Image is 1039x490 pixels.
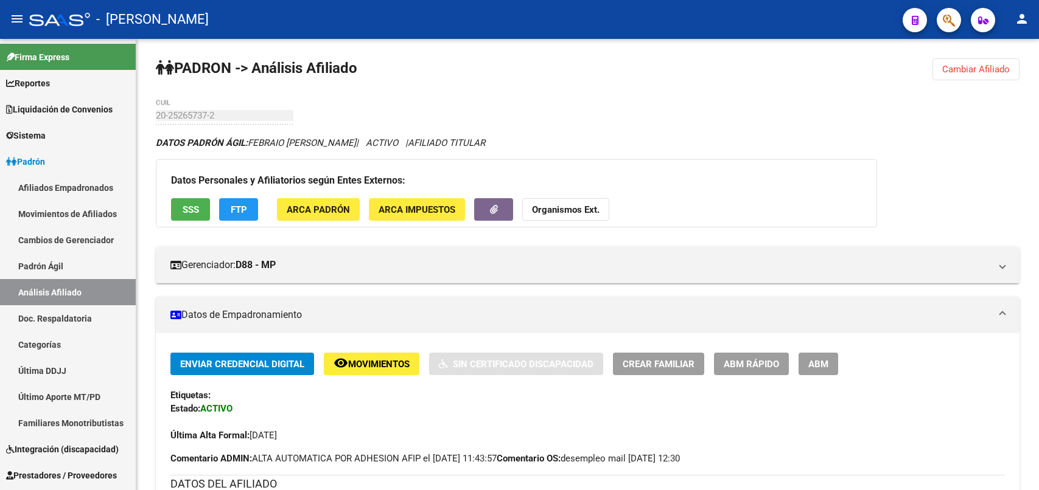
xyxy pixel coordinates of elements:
mat-panel-title: Datos de Empadronamiento [170,308,990,322]
strong: Última Alta Formal: [170,430,250,441]
strong: ACTIVO [200,403,233,414]
button: ABM Rápido [714,353,789,375]
strong: Organismos Ext. [532,204,600,215]
span: ABM [808,359,828,370]
strong: Estado: [170,403,200,414]
span: Prestadores / Proveedores [6,469,117,482]
strong: D88 - MP [236,258,276,272]
span: Sistema [6,129,46,142]
i: | ACTIVO | [156,137,485,148]
strong: Comentario OS: [497,453,561,464]
strong: PADRON -> Análisis Afiliado [156,60,357,77]
span: - [PERSON_NAME] [96,6,209,33]
span: Padrón [6,155,45,168]
strong: Etiquetas: [170,390,211,401]
span: Cambiar Afiliado [942,64,1010,75]
button: SSS [171,198,210,221]
button: Organismos Ext. [522,198,609,221]
span: desempleo mail [DATE] 12:30 [497,452,680,465]
span: ABM Rápido [724,359,779,370]
button: FTP [219,198,258,221]
span: FEBRAIO [PERSON_NAME] [156,137,356,148]
span: Firma Express [6,50,69,64]
span: ALTA AUTOMATICA POR ADHESION AFIP el [DATE] 11:43:57 [170,452,497,465]
mat-expansion-panel-header: Gerenciador:D88 - MP [156,247,1020,283]
button: ARCA Padrón [277,198,360,221]
button: Movimientos [324,353,419,375]
span: Movimientos [348,359,410,370]
span: ARCA Padrón [287,204,350,215]
strong: Comentario ADMIN: [170,453,252,464]
span: Sin Certificado Discapacidad [453,359,593,370]
span: Liquidación de Convenios [6,103,113,116]
button: Cambiar Afiliado [932,58,1020,80]
mat-expansion-panel-header: Datos de Empadronamiento [156,297,1020,333]
button: Sin Certificado Discapacidad [429,353,603,375]
iframe: Intercom live chat [998,449,1027,478]
span: Reportes [6,77,50,90]
mat-icon: person [1015,12,1029,26]
button: Crear Familiar [613,353,704,375]
mat-icon: remove_red_eye [334,356,348,370]
strong: DATOS PADRÓN ÁGIL: [156,137,248,148]
span: AFILIADO TITULAR [408,137,485,148]
button: Enviar Credencial Digital [170,353,314,375]
mat-icon: menu [10,12,24,26]
span: Integración (discapacidad) [6,443,119,456]
h3: Datos Personales y Afiliatorios según Entes Externos: [171,172,862,189]
span: ARCA Impuestos [379,204,455,215]
span: Crear Familiar [623,359,694,370]
span: SSS [183,204,199,215]
span: Enviar Credencial Digital [180,359,304,370]
span: [DATE] [170,430,277,441]
button: ARCA Impuestos [369,198,465,221]
mat-panel-title: Gerenciador: [170,258,990,272]
button: ABM [799,353,838,375]
span: FTP [231,204,247,215]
